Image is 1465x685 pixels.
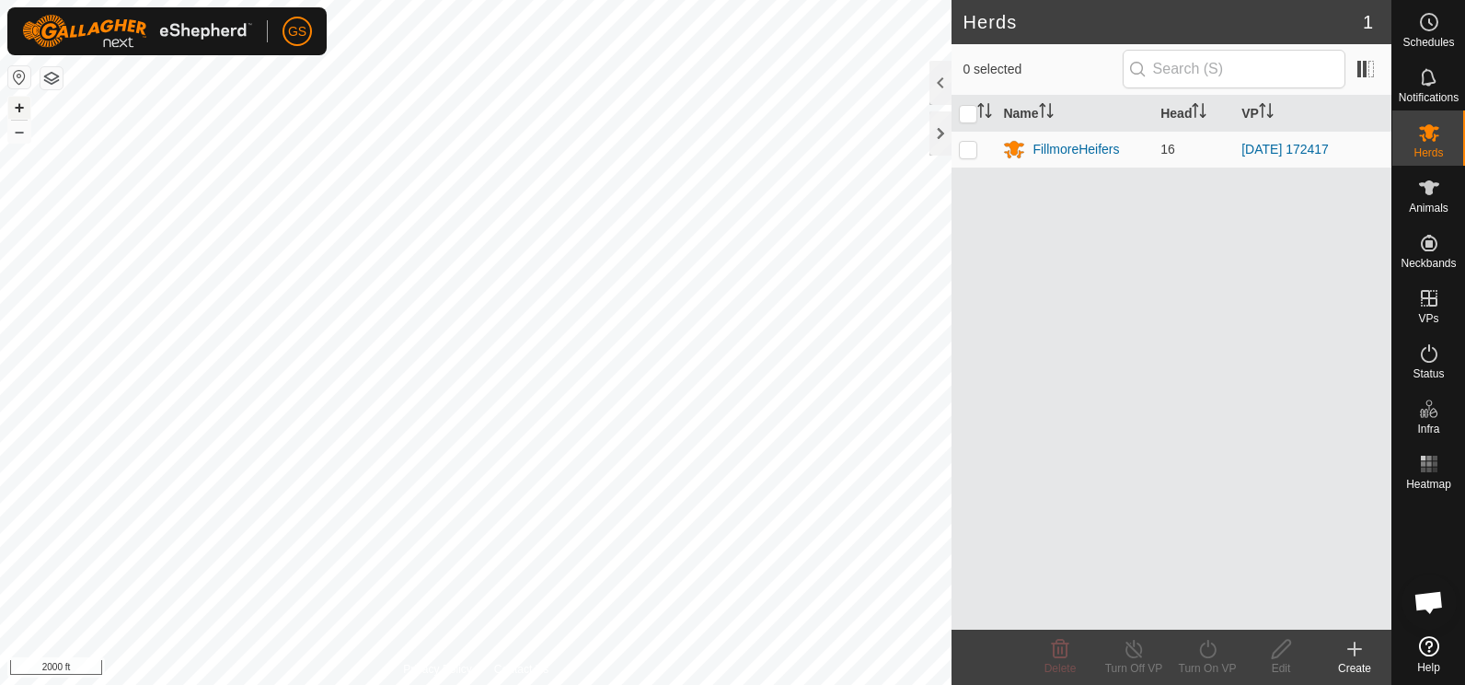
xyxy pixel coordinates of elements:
p-sorticon: Activate to sort [977,106,992,121]
div: Turn On VP [1171,660,1244,677]
h2: Herds [963,11,1362,33]
button: – [8,121,30,143]
span: Heatmap [1406,479,1451,490]
div: FillmoreHeifers [1032,140,1119,159]
span: Neckbands [1401,258,1456,269]
span: Herds [1413,147,1443,158]
button: + [8,97,30,119]
p-sorticon: Activate to sort [1259,106,1274,121]
a: Help [1392,629,1465,680]
input: Search (S) [1123,50,1345,88]
span: Notifications [1399,92,1459,103]
span: 0 selected [963,60,1122,79]
img: Gallagher Logo [22,15,252,48]
a: Privacy Policy [403,661,472,678]
span: Delete [1044,662,1077,675]
div: Create [1318,660,1391,677]
div: Turn Off VP [1097,660,1171,677]
span: 1 [1363,8,1373,36]
p-sorticon: Activate to sort [1192,106,1206,121]
p-sorticon: Activate to sort [1039,106,1054,121]
th: Head [1153,96,1234,132]
div: Open chat [1402,575,1457,630]
th: VP [1234,96,1391,132]
div: Edit [1244,660,1318,677]
span: VPs [1418,313,1438,324]
button: Reset Map [8,66,30,88]
span: 16 [1160,142,1175,157]
span: Status [1413,368,1444,379]
a: [DATE] 172417 [1241,142,1329,157]
button: Map Layers [40,67,63,89]
th: Name [996,96,1153,132]
span: Help [1417,662,1440,673]
span: Schedules [1402,37,1454,48]
a: Contact Us [494,661,548,678]
span: Animals [1409,203,1448,214]
span: Infra [1417,424,1439,435]
span: GS [288,22,306,41]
